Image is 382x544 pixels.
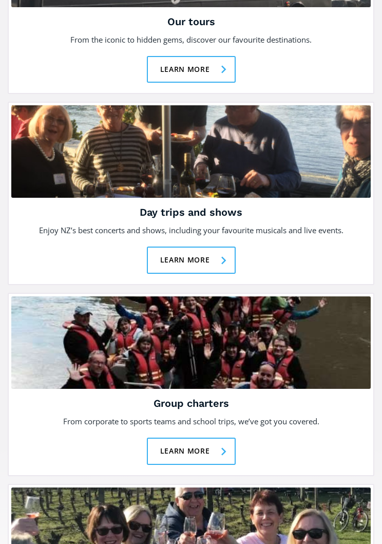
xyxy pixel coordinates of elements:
[11,105,371,198] img: Take it Easy Happy customers enjoying trip
[147,247,236,274] a: Learn more
[16,397,366,410] h4: Group charters
[147,438,236,465] a: Learn more
[16,205,366,219] h4: Day trips and shows
[11,296,371,389] img: Take it Easy happy group having a picture
[16,224,366,236] p: Enjoy NZ’s best concerts and shows, including your favourite musicals and live events.
[16,415,366,427] p: From corporate to sports teams and school trips, we’ve got you covered.
[16,15,366,28] h4: Our tours
[147,56,236,83] a: Learn more
[16,33,366,46] p: From the iconic to hidden gems, discover our favourite destinations.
